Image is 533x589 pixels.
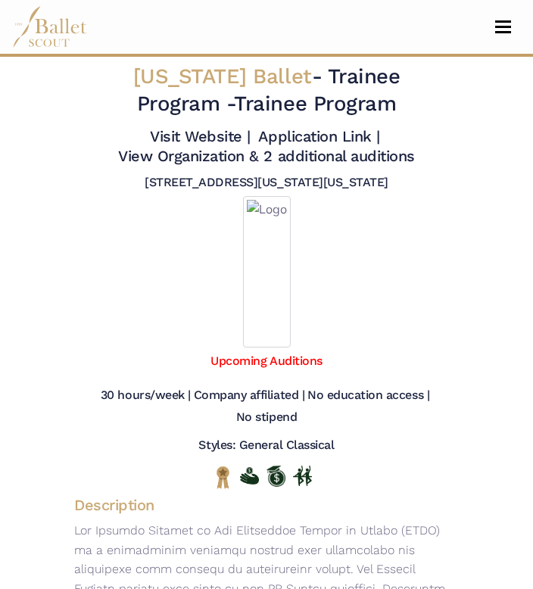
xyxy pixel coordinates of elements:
img: National [214,466,232,489]
button: Toggle navigation [485,20,521,34]
a: View Organization & 2 additional auditions [118,147,415,165]
a: Application Link | [258,127,379,145]
h5: Company affiliated | [194,388,304,404]
img: Offers Scholarship [266,466,285,487]
img: Logo [243,196,291,347]
img: Offers Financial Aid [240,467,259,484]
h5: No education access | [307,388,429,404]
h5: 30 hours/week | [101,388,191,404]
span: [US_STATE] Ballet [133,64,312,89]
span: Trainee Program - [137,64,401,116]
h5: No stipend [236,410,297,425]
img: In Person [293,466,312,485]
h2: - Trainee Program [108,63,425,117]
h5: [STREET_ADDRESS][US_STATE][US_STATE] [145,175,388,191]
a: Visit Website | [150,127,251,145]
a: Upcoming Auditions [210,354,322,368]
h5: Styles: General Classical [198,438,334,453]
h4: Description [62,495,471,515]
